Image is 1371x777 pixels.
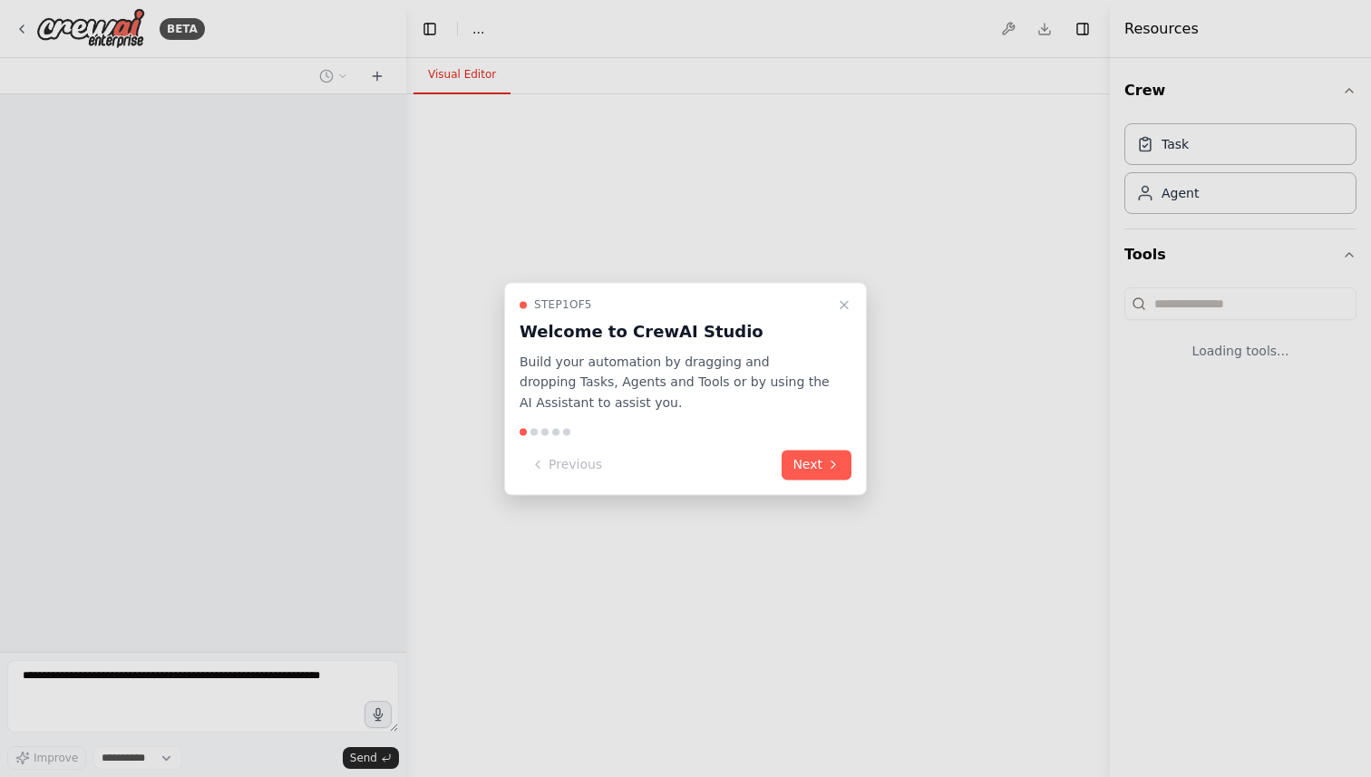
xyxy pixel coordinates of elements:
[782,450,851,480] button: Next
[534,297,592,312] span: Step 1 of 5
[520,352,830,413] p: Build your automation by dragging and dropping Tasks, Agents and Tools or by using the AI Assista...
[833,294,855,316] button: Close walkthrough
[520,450,613,480] button: Previous
[417,16,442,42] button: Hide left sidebar
[520,319,830,345] h3: Welcome to CrewAI Studio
